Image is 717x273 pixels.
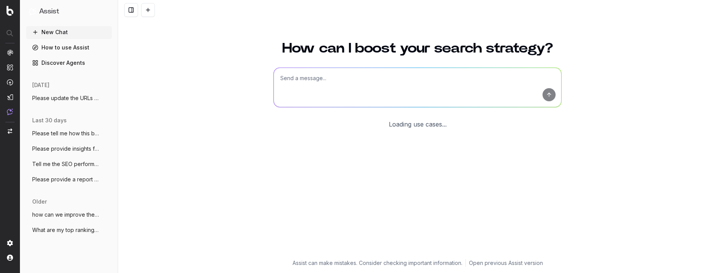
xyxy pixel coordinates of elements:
span: Please provide insights for how the page [32,145,100,153]
button: how can we improve the SEO of this page? [26,209,112,221]
a: Open previous Assist version [469,259,543,267]
img: Assist [7,109,13,115]
a: Discover Agents [26,57,112,69]
button: What are my top ranking pages? [URL] [26,224,112,236]
span: older [32,198,47,206]
button: Please tell me how this blog can be more [26,127,112,140]
button: New Chat [26,26,112,38]
span: last 30 days [32,117,67,124]
img: Analytics [7,49,13,56]
button: Assist [29,6,109,17]
a: How to use Assist [26,41,112,54]
span: [DATE] [32,81,49,89]
span: What are my top ranking pages? [URL] [32,226,100,234]
button: Please provide insights for how the page [26,143,112,155]
img: Intelligence [7,64,13,71]
img: Activation [7,79,13,86]
img: My account [7,255,13,261]
img: Setting [7,240,13,246]
div: Loading use cases... [389,120,447,129]
p: Assist can make mistakes. Consider checking important information. [293,259,462,267]
button: Tell me the SEO performance of [URL] [26,158,112,170]
span: Please update the URLs below so we can a [32,94,100,102]
button: Please provide a report for the 60 day p [26,173,112,186]
span: Please provide a report for the 60 day p [32,176,100,183]
img: Assist [29,8,36,15]
h1: How can I boost your search strategy? [273,41,562,55]
span: Tell me the SEO performance of [URL] [32,160,100,168]
img: Switch project [8,128,12,134]
h1: Assist [39,6,59,17]
span: Please tell me how this blog can be more [32,130,100,137]
span: how can we improve the SEO of this page? [32,211,100,219]
button: Please update the URLs below so we can a [26,92,112,104]
img: Botify logo [7,6,13,16]
img: Studio [7,94,13,100]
